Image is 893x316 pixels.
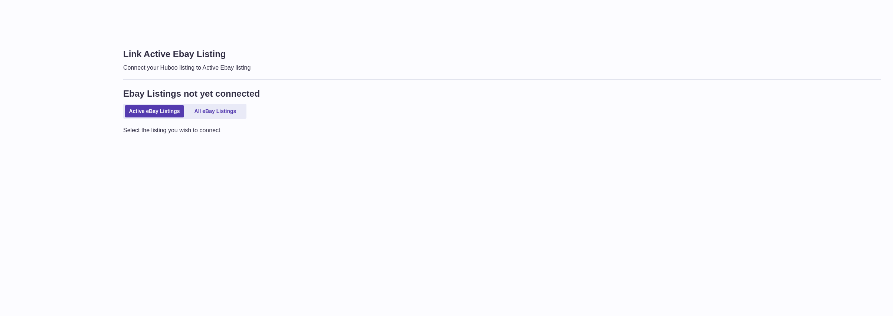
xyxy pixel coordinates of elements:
p: Select the listing you wish to connect [123,126,260,134]
p: Connect your Huboo listing to Active Ebay listing [123,64,251,72]
a: All eBay Listings [186,105,245,117]
a: Active eBay Listings [125,105,184,117]
h1: Ebay Listings not yet connected [123,88,260,100]
h1: Link Active Ebay Listing [123,48,251,60]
